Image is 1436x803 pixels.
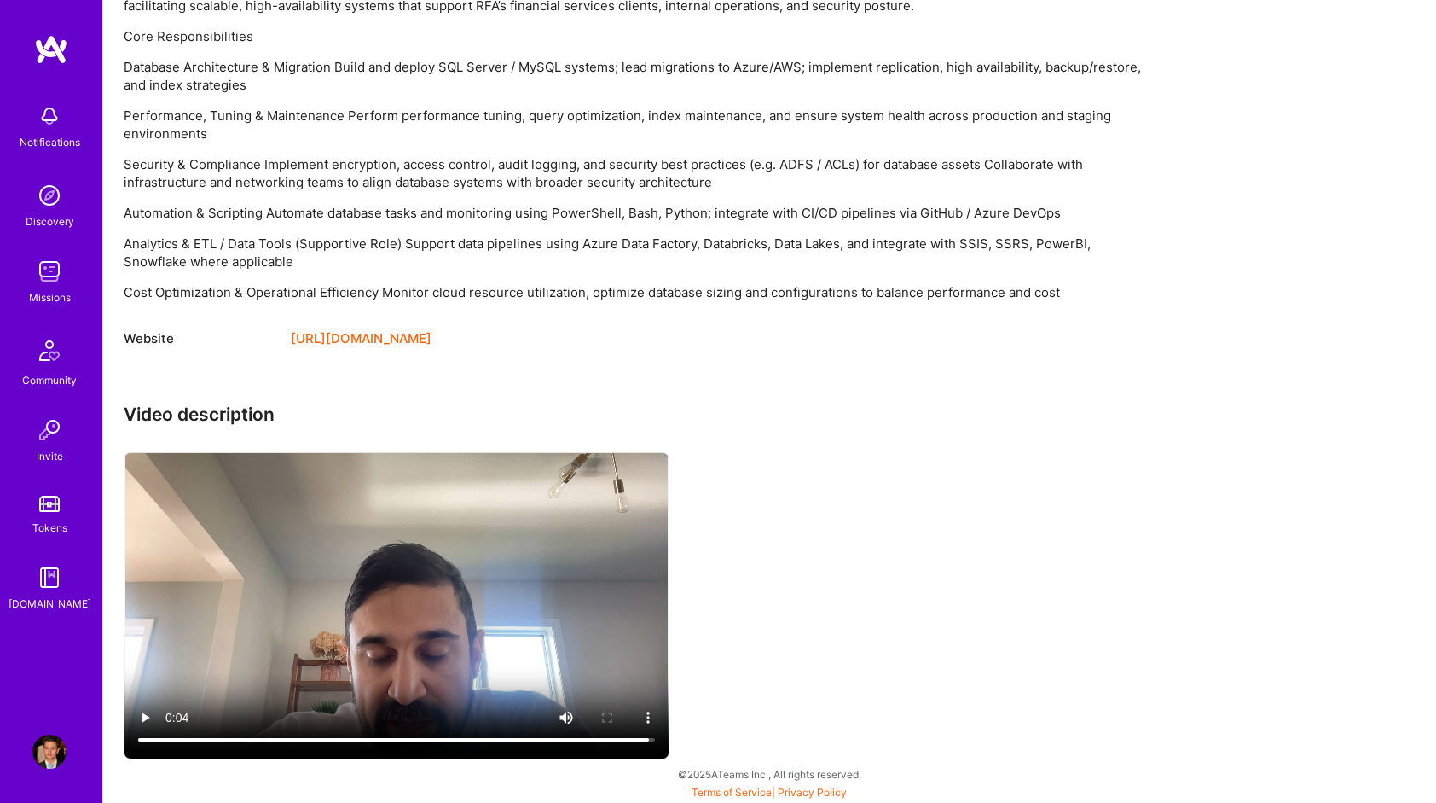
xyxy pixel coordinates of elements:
img: discovery [32,178,67,212]
div: Community [22,371,77,389]
div: Invite [37,447,63,465]
p: Core Responsibilities [124,27,1147,45]
img: teamwork [32,254,67,288]
img: bell [32,99,67,133]
img: Invite [32,413,67,447]
p: Database Architecture & Migration Build and deploy SQL Server / MySQL systems; lead migrations to... [124,58,1147,94]
img: User Avatar [32,735,67,769]
a: [URL][DOMAIN_NAME] [291,329,431,349]
p: Cost Optimization & Operational Efficiency Monitor cloud resource utilization, optimize database ... [124,283,1147,301]
h3: Video description [124,404,1147,425]
a: Terms of Service [692,786,772,799]
div: Discovery [26,212,74,230]
p: Performance, Tuning & Maintenance Perform performance tuning, query optimization, index maintenan... [124,107,1147,143]
img: tokens [39,496,60,512]
p: Automation & Scripting Automate database tasks and monitoring using PowerShell, Bash, Python; int... [124,204,1147,222]
img: Community [29,330,70,371]
img: logo [34,34,68,65]
div: Tokens [32,519,67,537]
p: Security & Compliance Implement encryption, access control, audit logging, and security best prac... [124,155,1147,191]
div: [DOMAIN_NAME] [9,595,91,613]
div: Website [124,329,277,349]
div: © 2025 ATeams Inc., All rights reserved. [102,753,1436,795]
span: | [692,786,847,799]
div: Missions [29,288,71,306]
img: guide book [32,561,67,595]
a: User Avatar [28,735,71,769]
a: Privacy Policy [778,786,847,799]
p: Analytics & ETL / Data Tools (Supportive Role) Support data pipelines using Azure Data Factory, D... [124,235,1147,271]
div: Notifications [20,133,80,151]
